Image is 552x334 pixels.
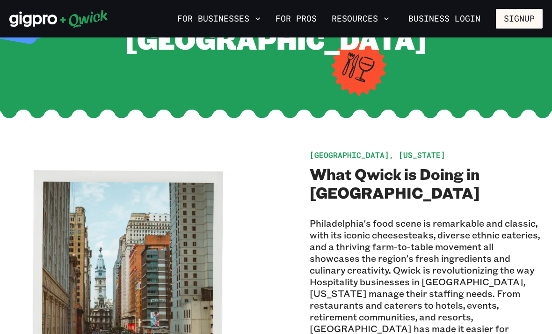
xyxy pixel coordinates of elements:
[310,150,445,160] span: [GEOGRAPHIC_DATA], [US_STATE]
[310,164,543,202] h2: What Qwick is Doing in [GEOGRAPHIC_DATA]
[328,11,393,27] button: Resources
[400,9,488,29] a: Business Login
[174,11,264,27] button: For Businesses
[272,11,320,27] a: For Pros
[125,22,427,57] span: [GEOGRAPHIC_DATA]
[496,9,543,29] button: Signup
